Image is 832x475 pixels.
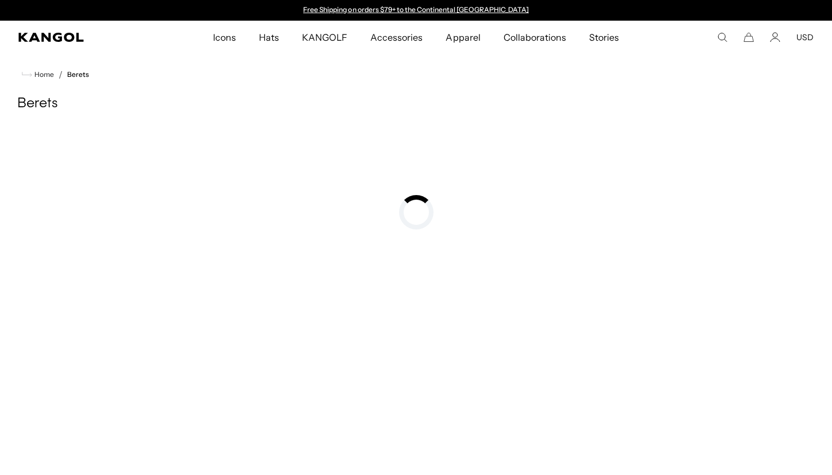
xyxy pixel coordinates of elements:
[717,32,727,42] summary: Search here
[22,69,54,80] a: Home
[247,21,291,54] a: Hats
[291,21,359,54] a: KANGOLF
[744,32,754,42] button: Cart
[298,6,535,15] div: 1 of 2
[298,6,535,15] slideshow-component: Announcement bar
[17,95,815,112] h1: Berets
[259,21,279,54] span: Hats
[54,68,63,81] li: /
[302,21,347,54] span: KANGOLF
[298,6,535,15] div: Announcement
[67,71,89,79] a: Berets
[578,21,630,54] a: Stories
[370,21,423,54] span: Accessories
[202,21,247,54] a: Icons
[796,32,814,42] button: USD
[213,21,236,54] span: Icons
[303,5,529,14] a: Free Shipping on orders $79+ to the Continental [GEOGRAPHIC_DATA]
[770,32,780,42] a: Account
[18,33,140,42] a: Kangol
[359,21,434,54] a: Accessories
[434,21,492,54] a: Apparel
[589,21,619,54] span: Stories
[446,21,480,54] span: Apparel
[32,71,54,79] span: Home
[504,21,566,54] span: Collaborations
[492,21,578,54] a: Collaborations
